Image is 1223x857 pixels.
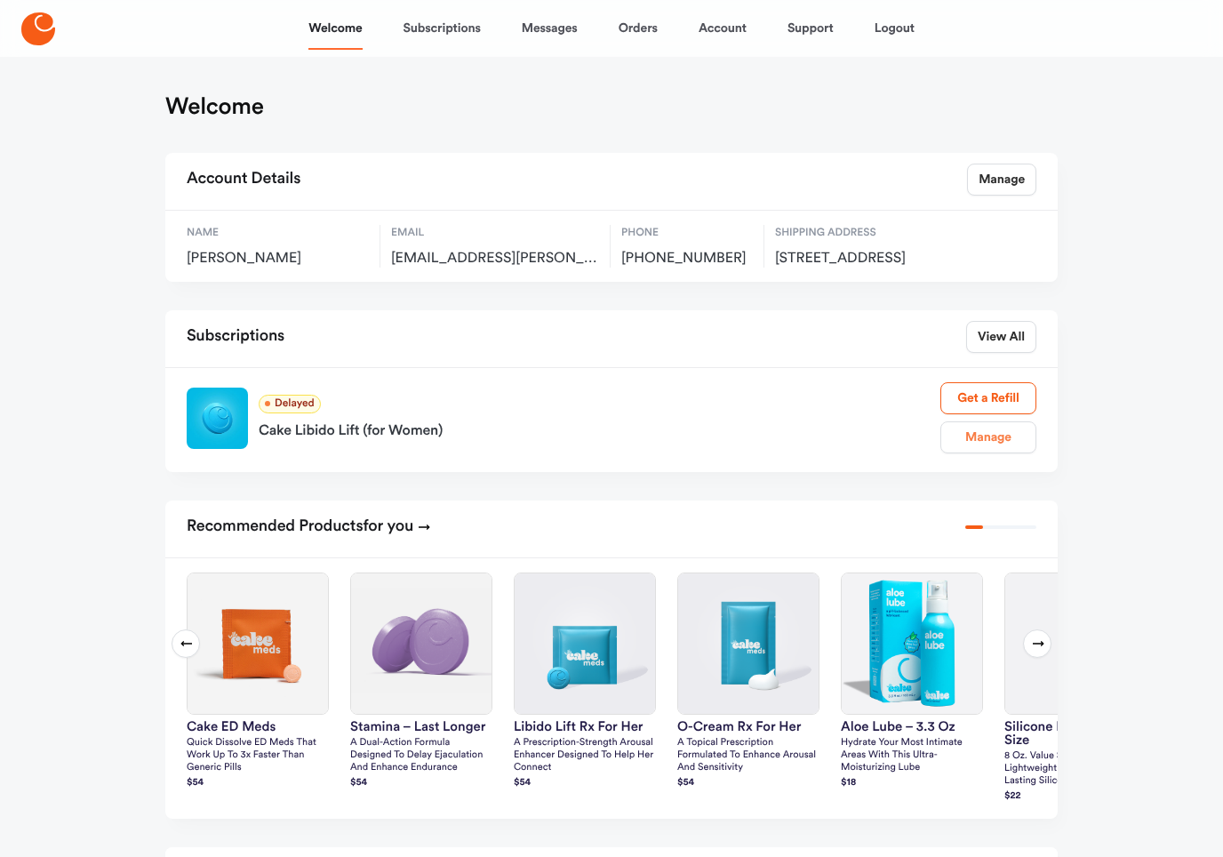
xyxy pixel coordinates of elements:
[187,164,300,196] h2: Account Details
[187,573,329,791] a: Cake ED MedsCake ED MedsQuick dissolve ED Meds that work up to 3x faster than generic pills$54
[677,737,819,774] p: A topical prescription formulated to enhance arousal and sensitivity
[775,250,966,268] span: 15254 S 17th Pl, Phoenix, US, 85048
[188,573,328,714] img: Cake ED Meds
[841,778,856,788] strong: $ 18
[678,573,819,714] img: O-Cream Rx for Her
[187,225,369,241] span: Name
[350,778,367,788] strong: $ 54
[940,421,1036,453] a: Manage
[350,573,492,791] a: Stamina – Last LongerStamina – Last LongerA dual-action formula designed to delay ejaculation and...
[514,720,656,733] h3: Libido Lift Rx For Her
[787,7,834,50] a: Support
[514,737,656,774] p: A prescription-strength arousal enhancer designed to help her connect
[187,737,329,774] p: Quick dissolve ED Meds that work up to 3x faster than generic pills
[677,573,819,791] a: O-Cream Rx for HerO-Cream Rx for HerA topical prescription formulated to enhance arousal and sens...
[515,573,655,714] img: Libido Lift Rx For Her
[621,225,753,241] span: Phone
[940,382,1036,414] a: Get a Refill
[404,7,481,50] a: Subscriptions
[391,250,599,268] span: marten.hebert@cox.net
[350,720,492,733] h3: Stamina – Last Longer
[677,720,819,733] h3: O-Cream Rx for Her
[187,511,431,543] h2: Recommended Products
[842,573,982,714] img: Aloe Lube – 3.3 oz
[841,720,983,733] h3: Aloe Lube – 3.3 oz
[187,321,284,353] h2: Subscriptions
[699,7,747,50] a: Account
[187,778,204,788] strong: $ 54
[187,250,369,268] span: [PERSON_NAME]
[677,778,694,788] strong: $ 54
[165,92,264,121] h1: Welcome
[1004,791,1021,801] strong: $ 22
[1004,573,1147,805] a: silicone lube – value sizesilicone lube – value size8 oz. Value size ultra lightweight, extremely...
[619,7,658,50] a: Orders
[1004,750,1147,788] p: 8 oz. Value size ultra lightweight, extremely long-lasting silicone formula
[967,164,1036,196] a: Manage
[1004,720,1147,747] h3: silicone lube – value size
[308,7,362,50] a: Welcome
[841,573,983,791] a: Aloe Lube – 3.3 ozAloe Lube – 3.3 ozHydrate your most intimate areas with this ultra-moisturizing...
[187,720,329,733] h3: Cake ED Meds
[259,395,321,413] span: Delayed
[350,737,492,774] p: A dual-action formula designed to delay ejaculation and enhance endurance
[875,7,915,50] a: Logout
[1005,573,1146,714] img: silicone lube – value size
[259,413,940,442] a: Cake Libido Lift (for Women)
[351,573,492,714] img: Stamina – Last Longer
[621,250,753,268] span: [PHONE_NUMBER]
[391,225,599,241] span: Email
[522,7,578,50] a: Messages
[187,388,248,449] img: Libido Lift Rx
[841,737,983,774] p: Hydrate your most intimate areas with this ultra-moisturizing lube
[514,573,656,791] a: Libido Lift Rx For HerLibido Lift Rx For HerA prescription-strength arousal enhancer designed to ...
[364,518,414,534] span: for you
[966,321,1036,353] a: View All
[775,225,966,241] span: Shipping Address
[514,778,531,788] strong: $ 54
